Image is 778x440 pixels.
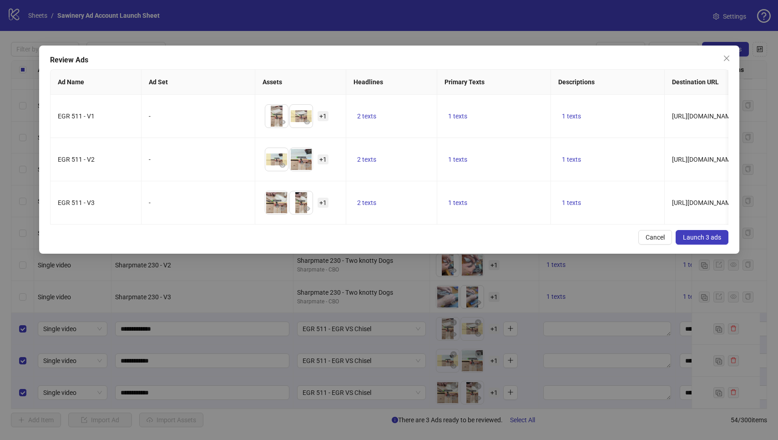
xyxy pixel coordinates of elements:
[58,113,95,120] span: EGR 511 - V1
[437,70,551,95] th: Primary Texts
[265,105,288,128] img: Asset 1
[558,197,585,208] button: 1 texts
[445,111,471,122] button: 1 texts
[672,156,736,163] span: [URL][DOMAIN_NAME]
[683,234,721,241] span: Launch 3 ads
[448,156,467,163] span: 1 texts
[265,148,288,171] img: Asset 1
[318,154,328,164] span: + 1
[448,113,467,120] span: 1 texts
[551,70,665,95] th: Descriptions
[723,55,730,62] span: close
[357,113,376,120] span: 2 texts
[50,55,728,66] div: Review Ads
[51,70,141,95] th: Ad Name
[357,156,376,163] span: 2 texts
[445,197,471,208] button: 1 texts
[304,205,310,212] span: eye
[672,199,736,206] span: [URL][DOMAIN_NAME]
[638,230,672,245] button: Cancel
[149,111,248,121] div: -
[302,117,313,128] button: Preview
[318,198,328,208] span: + 1
[672,113,736,120] span: [URL][DOMAIN_NAME]
[558,111,585,122] button: 1 texts
[277,160,288,171] button: Preview
[141,70,255,95] th: Ad Set
[354,197,380,208] button: 2 texts
[277,203,288,214] button: Preview
[279,119,286,125] span: eye
[277,117,288,128] button: Preview
[302,160,313,171] button: Preview
[719,51,734,66] button: Close
[646,234,665,241] span: Cancel
[676,230,728,245] button: Launch 3 ads
[255,70,346,95] th: Assets
[562,199,581,206] span: 1 texts
[357,199,376,206] span: 2 texts
[302,203,313,214] button: Preview
[58,199,95,206] span: EGR 511 - V3
[290,191,313,214] img: Asset 2
[279,205,286,212] span: eye
[304,119,310,125] span: eye
[354,111,380,122] button: 2 texts
[304,162,310,169] span: eye
[318,111,328,121] span: + 1
[149,154,248,164] div: -
[448,199,467,206] span: 1 texts
[290,148,313,171] img: Asset 2
[290,105,313,128] img: Asset 2
[346,70,437,95] th: Headlines
[558,154,585,165] button: 1 texts
[562,113,581,120] span: 1 texts
[279,162,286,169] span: eye
[445,154,471,165] button: 1 texts
[58,156,95,163] span: EGR 511 - V2
[354,154,380,165] button: 2 texts
[562,156,581,163] span: 1 texts
[149,198,248,208] div: -
[265,191,288,214] img: Asset 1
